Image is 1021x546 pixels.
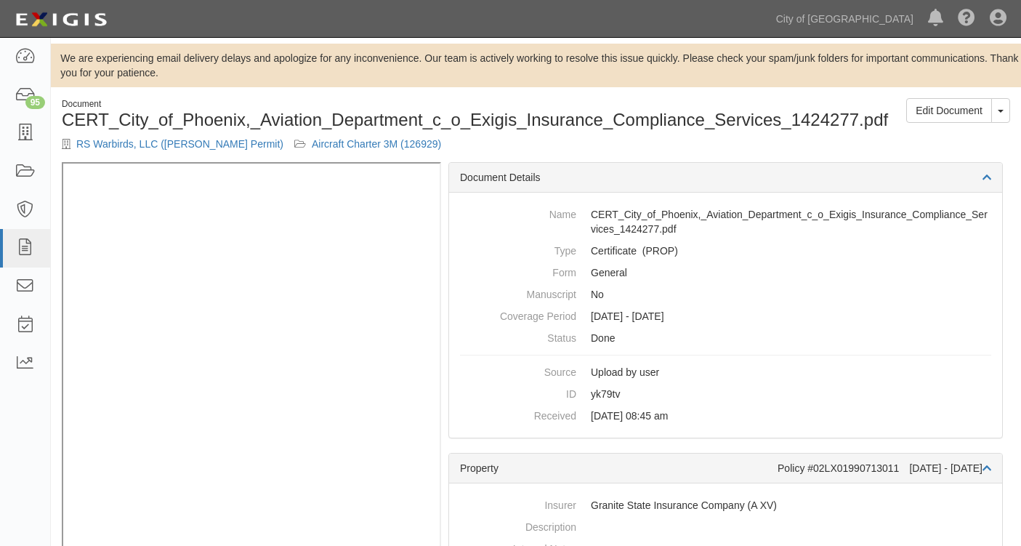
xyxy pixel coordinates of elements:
dd: Done [460,327,991,349]
a: Edit Document [906,98,992,123]
dd: CERT_City_of_Phoenix,_Aviation_Department_c_o_Exigis_Insurance_Compliance_Services_1424277.pdf [460,204,991,240]
dd: [DATE] 08:45 am [460,405,991,427]
dt: Description [460,516,576,534]
dt: ID [460,383,576,401]
dd: yk79tv [460,383,991,405]
dt: Source [460,361,576,380]
dt: Received [460,405,576,423]
dd: [DATE] - [DATE] [460,305,991,327]
div: Document Details [449,163,1002,193]
dt: Type [460,240,576,258]
div: Policy #02LX01990713011 [DATE] - [DATE] [778,461,991,475]
dt: Form [460,262,576,280]
a: RS Warbirds, LLC ([PERSON_NAME] Permit) [76,138,283,150]
dt: Status [460,327,576,345]
h1: CERT_City_of_Phoenix,_Aviation_Department_c_o_Exigis_Insurance_Compliance_Services_1424277.pdf [62,111,525,129]
dd: General [460,262,991,284]
dd: No [460,284,991,305]
a: City of [GEOGRAPHIC_DATA] [769,4,921,33]
dt: Coverage Period [460,305,576,324]
div: We are experiencing email delivery delays and apologize for any inconvenience. Our team is active... [51,51,1021,80]
dt: Manuscript [460,284,576,302]
img: logo-5460c22ac91f19d4615b14bd174203de0afe785f0fc80cf4dbbc73dc1793850b.png [11,7,111,33]
div: 95 [25,96,45,109]
div: Property [460,461,778,475]
a: Aircraft Charter 3M (126929) [312,138,441,150]
div: Document [62,98,525,111]
dd: Upload by user [460,361,991,383]
dt: Insurer [460,494,576,513]
dd: Property [460,240,991,262]
dd: Granite State Insurance Company (A XV) [460,494,991,516]
dt: Name [460,204,576,222]
i: Help Center - Complianz [958,10,975,28]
